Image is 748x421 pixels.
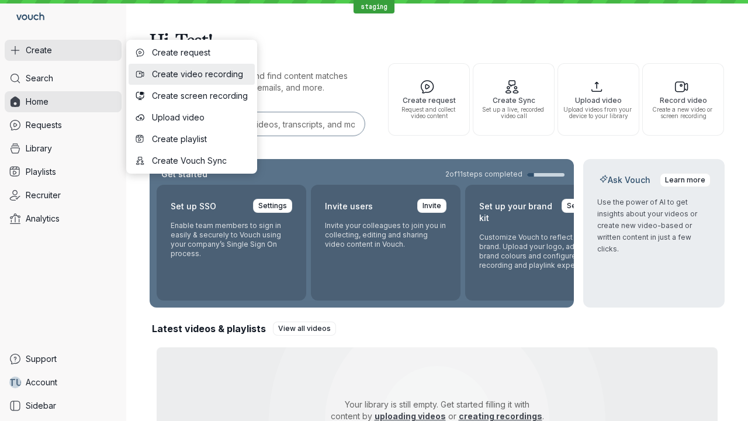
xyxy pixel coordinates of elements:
[642,63,724,136] button: Record videoCreate a new video or screen recording
[479,233,601,270] p: Customize Vouch to reflect your brand. Upload your logo, adjust brand colours and configure the r...
[129,150,255,171] button: Create Vouch Sync
[647,106,719,119] span: Create a new video or screen recording
[152,322,266,335] h2: Latest videos & playlists
[5,208,122,229] a: Analytics
[5,395,122,416] a: Sidebar
[26,119,62,131] span: Requests
[26,44,52,56] span: Create
[5,91,122,112] a: Home
[423,200,441,212] span: Invite
[665,174,705,186] span: Learn more
[393,106,465,119] span: Request and collect video content
[375,411,446,421] a: uploading videos
[557,63,639,136] button: Upload videoUpload videos from your device to your library
[388,63,470,136] button: Create requestRequest and collect video content
[129,64,255,85] button: Create video recording
[129,85,255,106] button: Create screen recording
[325,199,373,214] h2: Invite users
[152,47,248,58] span: Create request
[567,200,595,212] span: Settings
[5,68,122,89] a: Search
[647,96,719,104] span: Record video
[5,138,122,159] a: Library
[278,323,331,334] span: View all videos
[258,200,287,212] span: Settings
[253,199,292,213] a: Settings
[159,168,210,180] h2: Get started
[152,133,248,145] span: Create playlist
[5,161,122,182] a: Playlists
[26,73,53,84] span: Search
[273,322,336,336] a: View all videos
[9,377,16,388] span: T
[5,185,122,206] a: Recruiter
[5,40,122,61] button: Create
[26,213,60,225] span: Analytics
[26,96,49,108] span: Home
[150,70,367,94] p: Search for any keywords and find content matches through transcriptions, user emails, and more.
[417,199,446,213] a: Invite
[660,173,711,187] a: Learn more
[393,96,465,104] span: Create request
[478,96,549,104] span: Create Sync
[459,411,542,421] a: creating recordings
[5,348,122,370] a: Support
[478,106,549,119] span: Set up a live, recorded video call
[325,221,446,249] p: Invite your colleagues to join you in collecting, editing and sharing video content in Vouch.
[597,196,711,255] p: Use the power of AI to get insights about your videos or create new video-based or written conten...
[26,166,56,178] span: Playlists
[597,174,653,186] h2: Ask Vouch
[16,377,22,388] span: U
[563,96,634,104] span: Upload video
[150,23,725,56] h1: Hi, Test!
[129,42,255,63] button: Create request
[152,68,248,80] span: Create video recording
[26,400,56,412] span: Sidebar
[5,5,49,30] a: Go to homepage
[129,129,255,150] button: Create playlist
[152,155,248,167] span: Create Vouch Sync
[129,107,255,128] button: Upload video
[26,377,57,388] span: Account
[563,106,634,119] span: Upload videos from your device to your library
[26,189,61,201] span: Recruiter
[562,199,601,213] a: Settings
[473,63,555,136] button: Create SyncSet up a live, recorded video call
[171,199,216,214] h2: Set up SSO
[479,199,555,226] h2: Set up your brand kit
[5,115,122,136] a: Requests
[26,353,57,365] span: Support
[171,221,292,258] p: Enable team members to sign in easily & securely to Vouch using your company’s Single Sign On pro...
[5,372,122,393] a: TUAccount
[445,170,522,179] span: 2 of 11 steps completed
[152,112,248,123] span: Upload video
[152,90,248,102] span: Create screen recording
[26,143,52,154] span: Library
[445,170,565,179] a: 2of11steps completed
